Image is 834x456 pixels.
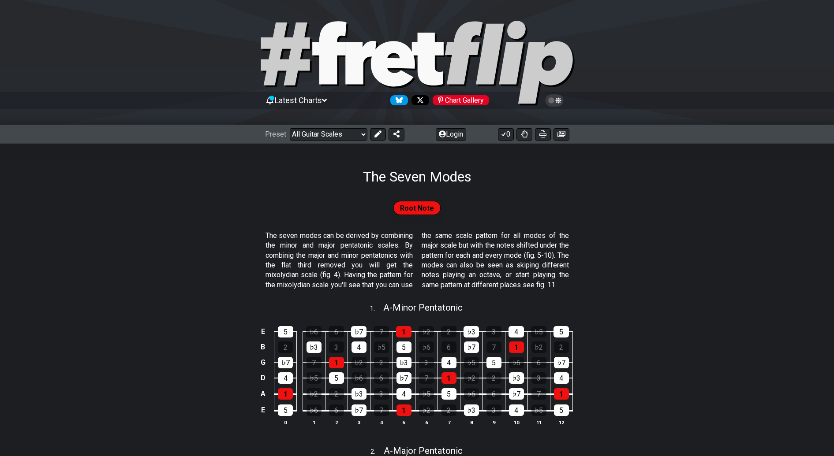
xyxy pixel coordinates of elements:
[352,404,367,416] div: ♭7
[486,372,501,384] div: 2
[274,418,297,427] th: 0
[509,357,524,368] div: ♭6
[329,357,344,368] div: 1
[531,341,546,353] div: ♭2
[408,95,429,105] a: Follow #fretflip at X
[329,326,344,337] div: 6
[531,326,546,337] div: ♭5
[374,326,389,337] div: 7
[554,372,569,384] div: 4
[554,357,569,368] div: ♭7
[396,372,411,384] div: ♭7
[307,357,322,368] div: 7
[278,357,293,368] div: ♭7
[516,128,532,141] button: Toggle Dexterity for all fretkits
[370,418,393,427] th: 4
[348,418,370,427] th: 3
[370,304,383,314] span: 1 .
[441,372,456,384] div: 1
[278,372,293,384] div: 4
[278,404,293,416] div: 5
[419,341,434,353] div: ♭6
[352,357,367,368] div: ♭2
[383,302,463,313] span: A - Minor Pentatonic
[400,202,434,215] span: Root Note
[486,341,501,353] div: 7
[307,388,322,400] div: ♭2
[464,357,479,368] div: ♭5
[352,372,367,384] div: ♭6
[486,357,501,368] div: 5
[464,388,479,400] div: ♭6
[429,95,489,105] a: #fretflip at Pinterest
[258,370,268,386] td: D
[275,96,322,105] span: Latest Charts
[419,404,434,416] div: ♭2
[441,357,456,368] div: 4
[419,357,434,368] div: 3
[535,128,551,141] button: Print
[396,404,411,416] div: 1
[307,404,322,416] div: ♭6
[303,418,325,427] th: 1
[396,388,411,400] div: 4
[554,128,569,141] button: Create image
[351,326,367,337] div: ♭7
[415,418,438,427] th: 6
[531,388,546,400] div: 7
[265,130,286,138] span: Preset
[307,341,322,353] div: ♭3
[258,324,268,339] td: E
[509,372,524,384] div: ♭3
[419,372,434,384] div: 7
[374,341,389,353] div: ♭5
[374,388,389,400] div: 3
[258,402,268,419] td: E
[329,372,344,384] div: 5
[419,326,434,337] div: ♭2
[363,168,471,185] h1: The Seven Modes
[419,388,434,400] div: ♭5
[258,355,268,370] td: G
[531,357,546,368] div: 6
[464,341,479,353] div: ♭7
[278,388,293,400] div: 1
[278,341,293,353] div: 2
[486,388,501,400] div: 6
[441,388,456,400] div: 5
[374,372,389,384] div: 6
[486,404,501,416] div: 3
[550,418,572,427] th: 12
[464,372,479,384] div: ♭2
[387,95,408,105] a: Follow #fretflip at Bluesky
[509,404,524,416] div: 4
[393,418,415,427] th: 5
[290,128,367,141] select: Preset
[505,418,527,427] th: 10
[436,128,466,141] button: Login
[396,326,411,337] div: 1
[509,341,524,353] div: 1
[498,128,514,141] button: 0
[441,326,456,337] div: 2
[438,418,460,427] th: 7
[389,128,404,141] button: Share Preset
[527,418,550,427] th: 11
[482,418,505,427] th: 9
[433,95,489,105] div: Chart Gallery
[486,326,501,337] div: 3
[258,386,268,402] td: A
[329,341,344,353] div: 3
[554,341,569,353] div: 2
[531,404,546,416] div: ♭5
[266,231,569,290] p: The seven modes can be derived by combining the minor and major pentatonic scales. By combinig th...
[554,388,569,400] div: 1
[441,404,456,416] div: 2
[509,326,524,337] div: 4
[554,326,569,337] div: 5
[396,341,411,353] div: 5
[550,96,560,104] span: Toggle light / dark theme
[306,326,322,337] div: ♭6
[384,445,463,456] span: A - Major Pentatonic
[329,388,344,400] div: 2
